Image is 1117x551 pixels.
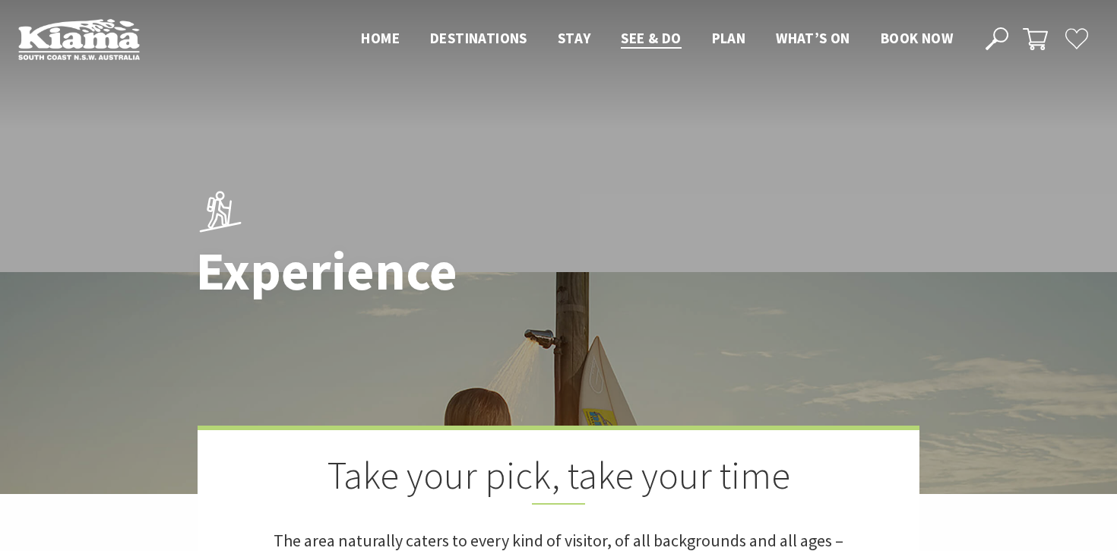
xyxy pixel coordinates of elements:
span: Destinations [430,29,527,47]
span: Stay [558,29,591,47]
span: Book now [881,29,953,47]
span: Home [361,29,400,47]
img: Kiama Logo [18,18,140,60]
span: Plan [712,29,746,47]
h2: Take your pick, take your time [274,453,843,505]
span: What’s On [776,29,850,47]
h1: Experience [196,242,625,301]
nav: Main Menu [346,27,968,52]
span: See & Do [621,29,681,47]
